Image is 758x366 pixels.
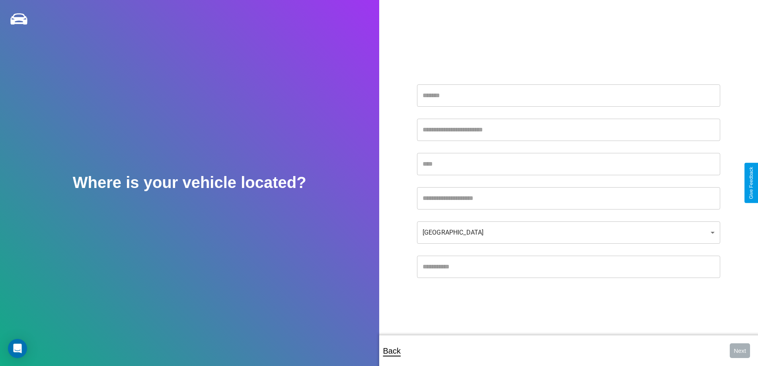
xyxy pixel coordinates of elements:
[73,174,306,192] h2: Where is your vehicle located?
[730,343,750,358] button: Next
[748,167,754,199] div: Give Feedback
[383,344,401,358] p: Back
[8,339,27,358] div: Open Intercom Messenger
[417,221,720,244] div: [GEOGRAPHIC_DATA]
